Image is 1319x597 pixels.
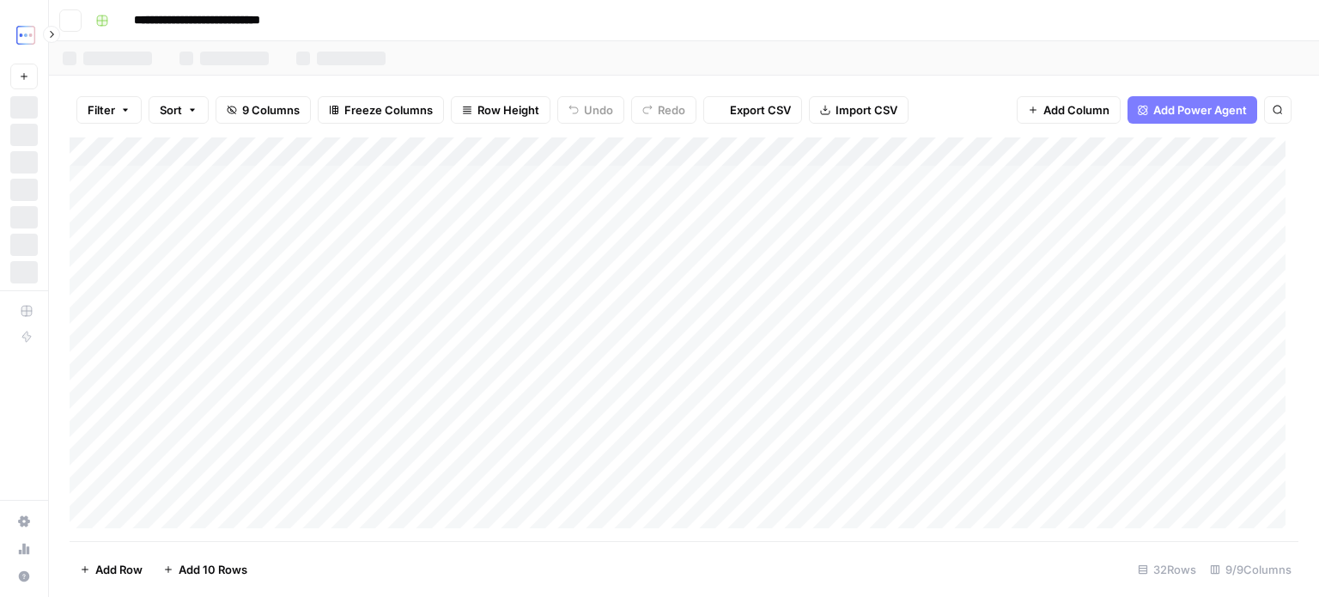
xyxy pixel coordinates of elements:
button: Add Power Agent [1128,96,1257,124]
span: Add Row [95,561,143,578]
button: Add 10 Rows [153,556,258,583]
span: Export CSV [730,101,791,119]
span: Redo [658,101,685,119]
span: Add Power Agent [1153,101,1247,119]
span: 9 Columns [242,101,300,119]
button: Undo [557,96,624,124]
span: Sort [160,101,182,119]
span: Import CSV [836,101,897,119]
button: Filter [76,96,142,124]
button: Sort [149,96,209,124]
div: 32 Rows [1131,556,1203,583]
button: Add Column [1017,96,1121,124]
span: Row Height [477,101,539,119]
span: Add Column [1043,101,1109,119]
span: Undo [584,101,613,119]
button: Help + Support [10,563,38,590]
button: Redo [631,96,696,124]
button: Add Row [70,556,153,583]
button: Export CSV [703,96,802,124]
a: Settings [10,508,38,535]
button: Import CSV [809,96,909,124]
span: Add 10 Rows [179,561,247,578]
button: Workspace: TripleDart [10,14,38,57]
div: 9/9 Columns [1203,556,1298,583]
span: Filter [88,101,115,119]
span: Freeze Columns [344,101,433,119]
button: Row Height [451,96,550,124]
button: 9 Columns [216,96,311,124]
img: TripleDart Logo [10,20,41,51]
button: Freeze Columns [318,96,444,124]
a: Usage [10,535,38,563]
